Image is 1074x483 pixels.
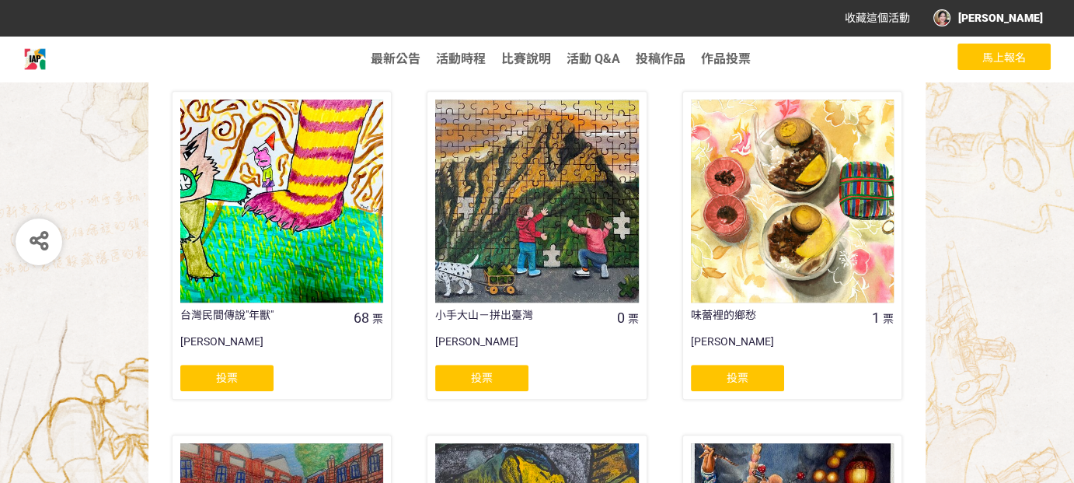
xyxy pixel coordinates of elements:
[371,51,420,66] a: 最新公告
[682,91,902,400] a: 味蕾裡的鄉愁1票[PERSON_NAME]投票
[180,334,383,365] div: [PERSON_NAME]
[471,372,493,384] span: 投票
[628,313,639,325] span: 票
[427,91,647,400] a: 小手大山－拼出臺灣0票[PERSON_NAME]投票
[172,91,392,400] a: 台灣民間傳說"年獸"68票[PERSON_NAME]投票
[691,307,853,324] div: 味蕾裡的鄉愁
[883,313,894,325] span: 票
[982,51,1026,64] span: 馬上報名
[501,51,551,66] a: 比賽說明
[727,372,748,384] span: 投票
[435,334,638,365] div: [PERSON_NAME]
[354,310,369,326] span: 68
[617,310,625,326] span: 0
[691,334,894,365] div: [PERSON_NAME]
[845,12,910,24] span: 收藏這個活動
[216,372,238,384] span: 投票
[436,51,486,66] a: 活動時程
[372,313,383,325] span: 票
[180,307,343,324] div: 台灣民間傳說"年獸"
[636,51,685,66] span: 投稿作品
[872,310,880,326] span: 1
[957,44,1051,70] button: 馬上報名
[23,47,47,71] img: 2026 IAP羅浮宮國際藝術展徵件
[701,51,751,66] a: 作品投票
[435,307,598,324] div: 小手大山－拼出臺灣
[567,51,620,66] a: 活動 Q&A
